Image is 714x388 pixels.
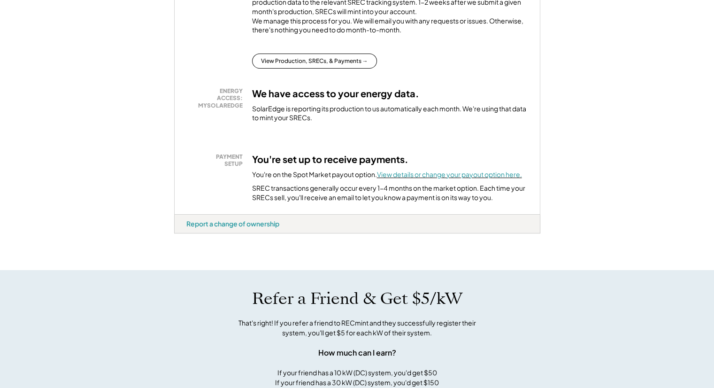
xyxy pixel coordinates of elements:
div: You're on the Spot Market payout option. [252,170,522,179]
h1: Refer a Friend & Get $5/kW [252,289,462,309]
div: yhox7k5v - VA Distributed [174,233,207,237]
div: That's right! If you refer a friend to RECmint and they successfully register their system, you'l... [228,318,486,338]
button: View Production, SRECs, & Payments → [252,54,377,69]
h3: We have access to your energy data. [252,87,419,100]
h3: You're set up to receive payments. [252,153,408,165]
div: If your friend has a 10 kW (DC) system, you'd get $50 If your friend has a 30 kW (DC) system, you... [275,368,439,388]
div: SREC transactions generally occur every 1-4 months on the market option. Each time your SRECs sel... [252,184,528,202]
div: SolarEdge is reporting its production to us automatically each month. We're using that data to mi... [252,104,528,123]
div: ENERGY ACCESS: MYSOLAREDGE [191,87,243,109]
div: PAYMENT SETUP [191,153,243,168]
div: Report a change of ownership [186,219,279,228]
a: View details or change your payout option here. [377,170,522,178]
div: How much can I earn? [318,347,396,358]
